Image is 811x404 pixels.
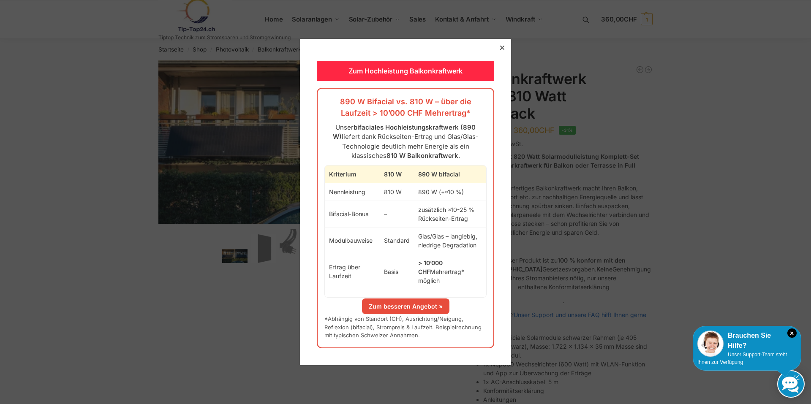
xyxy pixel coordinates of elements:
p: Unser liefert dank Rückseiten-Ertrag und Glas/Glas-Technologie deutlich mehr Energie als ein klas... [324,123,487,161]
td: Mehrertrag* möglich [414,254,486,289]
td: 810 W [380,183,414,201]
td: Bifacial-Bonus [325,201,380,227]
i: Schließen [787,328,797,338]
td: Standard [380,227,414,254]
th: 810 W [380,165,414,183]
td: Basis [380,254,414,289]
strong: > 10’000 CHF [418,259,443,275]
td: Modulbauweise [325,227,380,254]
div: Zum Hochleistung Balkonkraftwerk [317,61,494,81]
td: zusätzlich ≈10-25 % Rückseiten-Ertrag [414,201,486,227]
td: Glas/Glas – langlebig, niedrige Degradation [414,227,486,254]
span: Unser Support-Team steht Ihnen zur Verfügung [697,352,787,365]
h3: 890 W Bifacial vs. 810 W – über die Laufzeit > 10’000 CHF Mehrertrag* [324,96,487,118]
a: Zum besseren Angebot » [362,298,449,314]
td: Ertrag über Laufzeit [325,254,380,289]
img: Customer service [697,331,724,357]
strong: 810 W Balkonkraftwerk [386,152,458,160]
th: Kriterium [325,165,380,183]
strong: bifaciales Hochleistungskraftwerk (890 W) [333,123,476,141]
th: 890 W bifacial [414,165,486,183]
td: – [380,201,414,227]
p: *Abhängig von Standort (CH), Ausrichtung/Neigung, Reflexion (bifacial), Strompreis & Laufzeit. Be... [324,315,487,340]
td: 890 W (+≈10 %) [414,183,486,201]
div: Brauchen Sie Hilfe? [697,331,797,351]
td: Nennleistung [325,183,380,201]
